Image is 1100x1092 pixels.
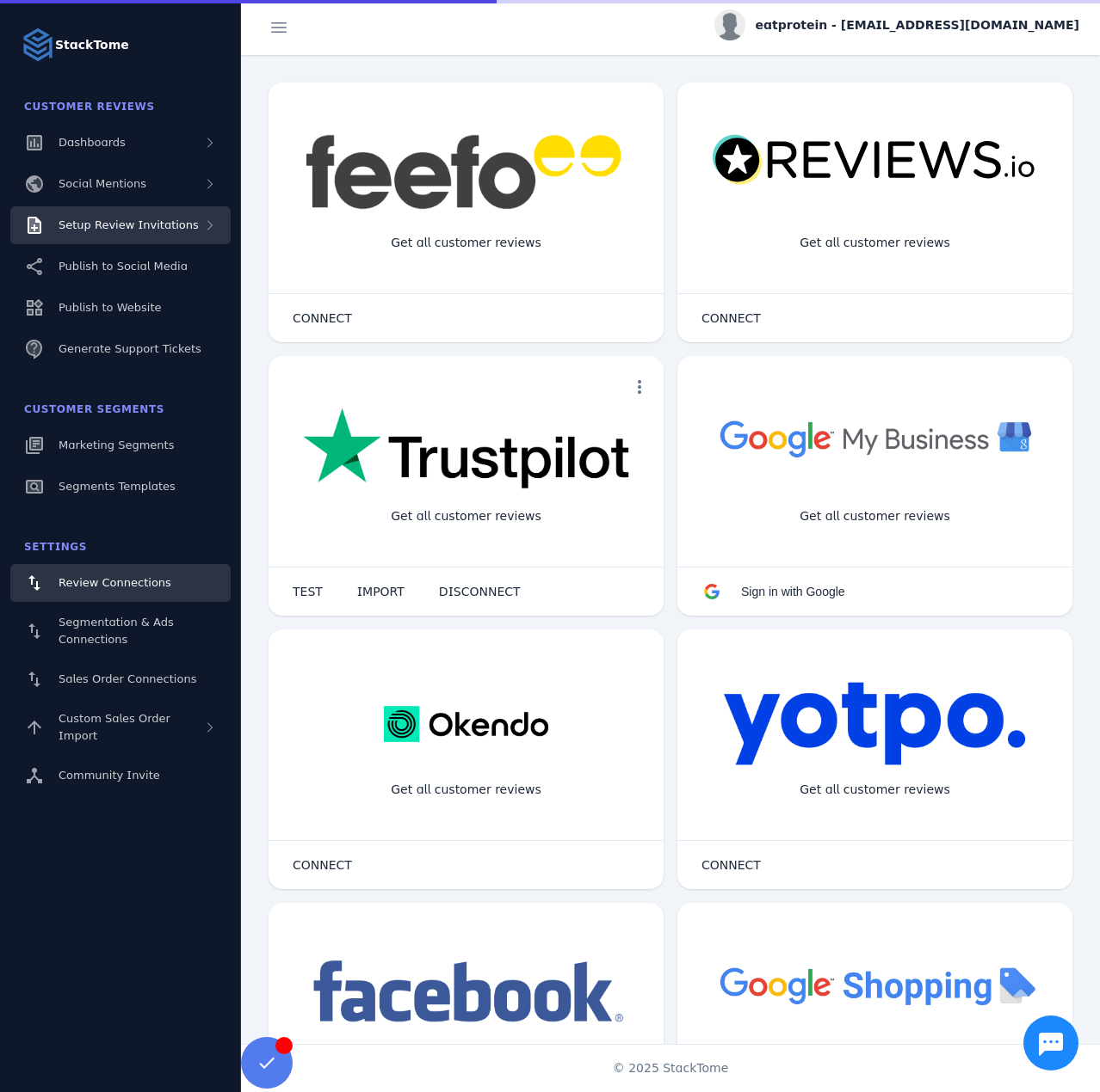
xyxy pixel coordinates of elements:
[613,1059,729,1077] span: © 2025 StackTome
[10,660,231,698] a: Sales Order Connections
[712,134,1038,187] img: reviewsio.svg
[714,9,1079,40] button: eatprotein - [EMAIL_ADDRESS][DOMAIN_NAME]
[275,848,369,882] button: CONNECT
[10,468,231,506] a: Segments Templates
[340,574,422,609] button: IMPORT
[701,859,761,871] span: CONNECT
[712,954,1038,1015] img: googleshopping.png
[684,301,778,335] button: CONNECT
[712,408,1038,469] img: googlebusiness.png
[24,541,87,553] span: Settings
[377,494,555,539] div: Get all customer reviews
[622,370,657,404] button: more
[786,494,964,539] div: Get all customer reviews
[24,403,164,415] span: Customer Segments
[293,312,352,324] span: CONNECT
[59,260,188,273] span: Publish to Social Media
[275,574,340,609] button: TEST
[303,408,629,492] img: trustpilot.png
[59,301,161,314] span: Publish to Website
[59,576,171,589] span: Review Connections
[59,769,160,782] span: Community Invite
[59,616,174,646] span: Segmentation & Ads Connections
[786,220,964,266] div: Get all customer reviews
[701,312,761,324] span: CONNECT
[786,767,964,813] div: Get all customer reviews
[59,672,196,685] span: Sales Order Connections
[773,1040,976,1086] div: Import Products from Google
[59,480,176,493] span: Segments Templates
[59,439,174,451] span: Marketing Segments
[10,248,231,285] a: Publish to Social Media
[10,757,231,794] a: Community Invite
[377,220,555,266] div: Get all customer reviews
[303,954,629,1031] img: facebook.png
[293,859,352,871] span: CONNECT
[10,426,231,464] a: Marketing Segments
[439,586,521,598] span: DISCONNECT
[24,101,155,113] span: Customer Reviews
[10,289,231,327] a: Publish to Website
[714,9,745,40] img: profile.jpg
[55,36,129,54] strong: StackTome
[293,586,323,598] span: TEST
[303,134,629,210] img: feefo.png
[59,712,170,742] span: Custom Sales Order Import
[357,586,405,598] span: IMPORT
[59,136,126,149] span: Dashboards
[10,564,231,602] a: Review Connections
[59,177,146,190] span: Social Mentions
[684,574,862,609] button: Sign in with Google
[59,342,201,355] span: Generate Support Tickets
[756,16,1079,34] span: eatprotein - [EMAIL_ADDRESS][DOMAIN_NAME]
[59,218,199,231] span: Setup Review Invitations
[21,28,55,62] img: Logo image
[10,605,231,657] a: Segmentation & Ads Connections
[741,585,845,598] span: Sign in with Google
[377,767,555,813] div: Get all customer reviews
[384,681,548,767] img: okendo.webp
[684,848,778,882] button: CONNECT
[723,681,1027,767] img: yotpo.png
[275,301,369,335] button: CONNECT
[422,574,538,609] button: DISCONNECT
[10,330,231,368] a: Generate Support Tickets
